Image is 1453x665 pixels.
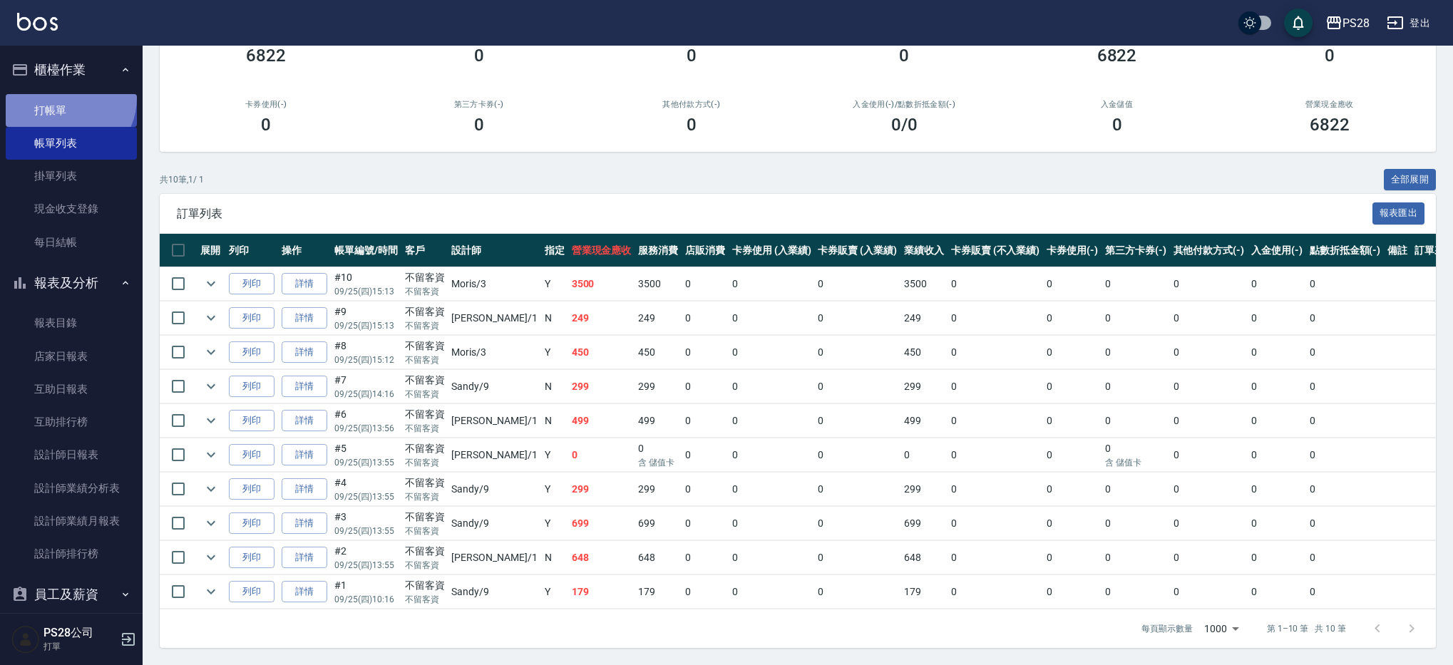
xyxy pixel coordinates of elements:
[401,234,448,267] th: 客戶
[1381,10,1436,36] button: 登出
[814,234,900,267] th: 卡券販賣 (入業績)
[1170,370,1248,403] td: 0
[635,336,682,369] td: 450
[6,51,137,88] button: 櫃檯作業
[334,593,398,606] p: 09/25 (四) 10:16
[1306,541,1385,574] td: 0
[448,507,540,540] td: Sandy /9
[282,478,327,500] a: 詳情
[568,336,635,369] td: 450
[541,541,568,574] td: N
[1043,507,1102,540] td: 0
[200,478,222,500] button: expand row
[1267,622,1346,635] p: 第 1–10 筆 共 10 筆
[1284,9,1313,37] button: save
[405,525,445,537] p: 不留客資
[541,438,568,472] td: Y
[6,306,137,339] a: 報表目錄
[815,100,993,109] h2: 入金使用(-) /點數折抵金額(-)
[448,541,540,574] td: [PERSON_NAME] /1
[1102,438,1170,472] td: 0
[635,301,682,335] td: 249
[282,512,327,535] a: 詳情
[405,304,445,319] div: 不留客資
[1306,404,1385,438] td: 0
[729,541,815,574] td: 0
[229,478,274,500] button: 列印
[900,541,948,574] td: 648
[900,370,948,403] td: 299
[1102,370,1170,403] td: 0
[541,267,568,301] td: Y
[405,456,445,469] p: 不留客資
[900,404,948,438] td: 499
[1248,336,1306,369] td: 0
[541,575,568,609] td: Y
[43,626,116,640] h5: PS28公司
[568,234,635,267] th: 營業現金應收
[1102,575,1170,609] td: 0
[1170,234,1248,267] th: 其他付款方式(-)
[405,407,445,422] div: 不留客資
[331,404,401,438] td: #6
[1384,234,1411,267] th: 備註
[814,370,900,403] td: 0
[729,301,815,335] td: 0
[229,444,274,466] button: 列印
[1170,438,1248,472] td: 0
[568,438,635,472] td: 0
[1248,438,1306,472] td: 0
[6,438,137,471] a: 設計師日報表
[6,576,137,613] button: 員工及薪資
[635,234,682,267] th: 服務消費
[177,207,1372,221] span: 訂單列表
[1102,301,1170,335] td: 0
[229,273,274,295] button: 列印
[682,438,729,472] td: 0
[948,267,1043,301] td: 0
[6,160,137,192] a: 掛單列表
[602,100,781,109] h2: 其他付款方式(-)
[568,301,635,335] td: 249
[1241,100,1419,109] h2: 營業現金應收
[900,575,948,609] td: 179
[282,444,327,466] a: 詳情
[334,388,398,401] p: 09/25 (四) 14:16
[6,472,137,505] a: 設計師業績分析表
[1310,115,1350,135] h3: 6822
[282,547,327,569] a: 詳情
[1248,575,1306,609] td: 0
[225,234,278,267] th: 列印
[900,438,948,472] td: 0
[814,438,900,472] td: 0
[405,441,445,456] div: 不留客資
[1043,301,1102,335] td: 0
[1043,404,1102,438] td: 0
[331,473,401,506] td: #4
[1306,473,1385,506] td: 0
[687,115,697,135] h3: 0
[331,234,401,267] th: 帳單編號/時間
[405,578,445,593] div: 不留客資
[1102,507,1170,540] td: 0
[900,234,948,267] th: 業績收入
[541,404,568,438] td: N
[948,336,1043,369] td: 0
[331,541,401,574] td: #2
[948,301,1043,335] td: 0
[448,404,540,438] td: [PERSON_NAME] /1
[635,541,682,574] td: 648
[1043,473,1102,506] td: 0
[948,438,1043,472] td: 0
[682,267,729,301] td: 0
[1102,473,1170,506] td: 0
[682,301,729,335] td: 0
[6,406,137,438] a: 互助排行榜
[1306,438,1385,472] td: 0
[6,373,137,406] a: 互助日報表
[729,267,815,301] td: 0
[1306,267,1385,301] td: 0
[200,376,222,397] button: expand row
[6,192,137,225] a: 現金收支登錄
[729,507,815,540] td: 0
